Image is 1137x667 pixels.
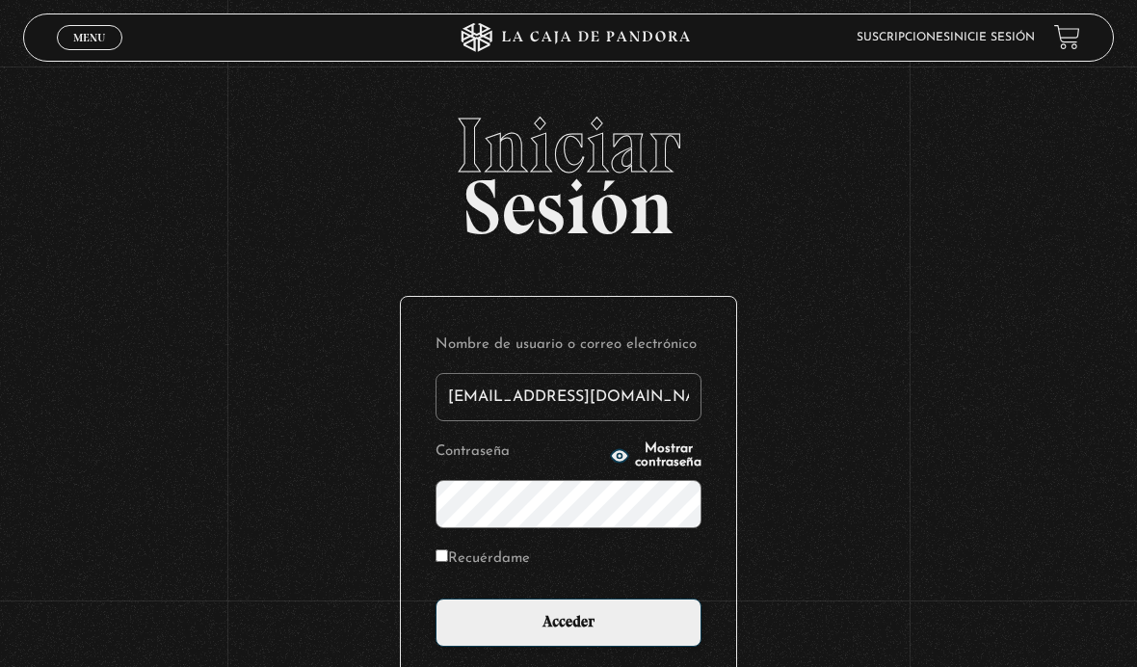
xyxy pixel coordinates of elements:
[23,107,1115,230] h2: Sesión
[23,107,1115,184] span: Iniciar
[610,442,701,469] button: Mostrar contraseña
[436,546,530,572] label: Recuérdame
[436,332,701,358] label: Nombre de usuario o correo electrónico
[950,32,1035,43] a: Inicie sesión
[67,48,113,62] span: Cerrar
[1054,24,1080,50] a: View your shopping cart
[436,599,701,647] input: Acceder
[436,439,604,465] label: Contraseña
[436,549,448,562] input: Recuérdame
[857,32,950,43] a: Suscripciones
[635,442,701,469] span: Mostrar contraseña
[73,32,105,43] span: Menu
